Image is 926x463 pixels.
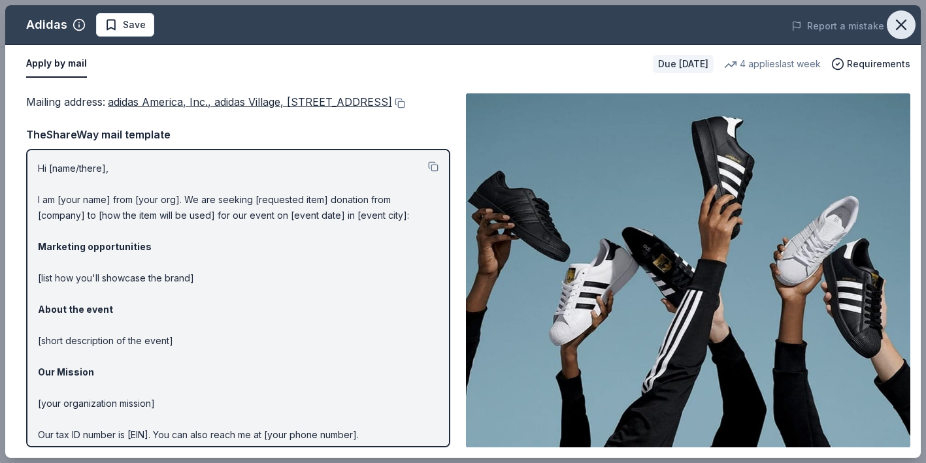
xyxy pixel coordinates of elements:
[791,18,884,34] button: Report a mistake
[38,304,113,315] strong: About the event
[38,241,152,252] strong: Marketing opportunities
[831,56,910,72] button: Requirements
[26,126,450,143] div: TheShareWay mail template
[653,55,714,73] div: Due [DATE]
[96,13,154,37] button: Save
[26,50,87,78] button: Apply by mail
[108,95,392,108] span: adidas America, Inc., adidas Village, [STREET_ADDRESS]
[466,93,910,447] img: Image for Adidas
[724,56,821,72] div: 4 applies last week
[38,366,94,377] strong: Our Mission
[26,93,450,110] div: Mailing address :
[26,14,67,35] div: Adidas
[123,17,146,33] span: Save
[847,56,910,72] span: Requirements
